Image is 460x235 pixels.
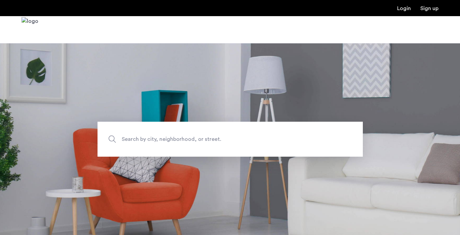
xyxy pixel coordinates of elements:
[22,17,38,42] a: Cazamio Logo
[420,6,438,11] a: Registration
[98,122,363,157] input: Apartment Search
[122,134,307,144] span: Search by city, neighborhood, or street.
[397,6,411,11] a: Login
[22,17,38,42] img: logo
